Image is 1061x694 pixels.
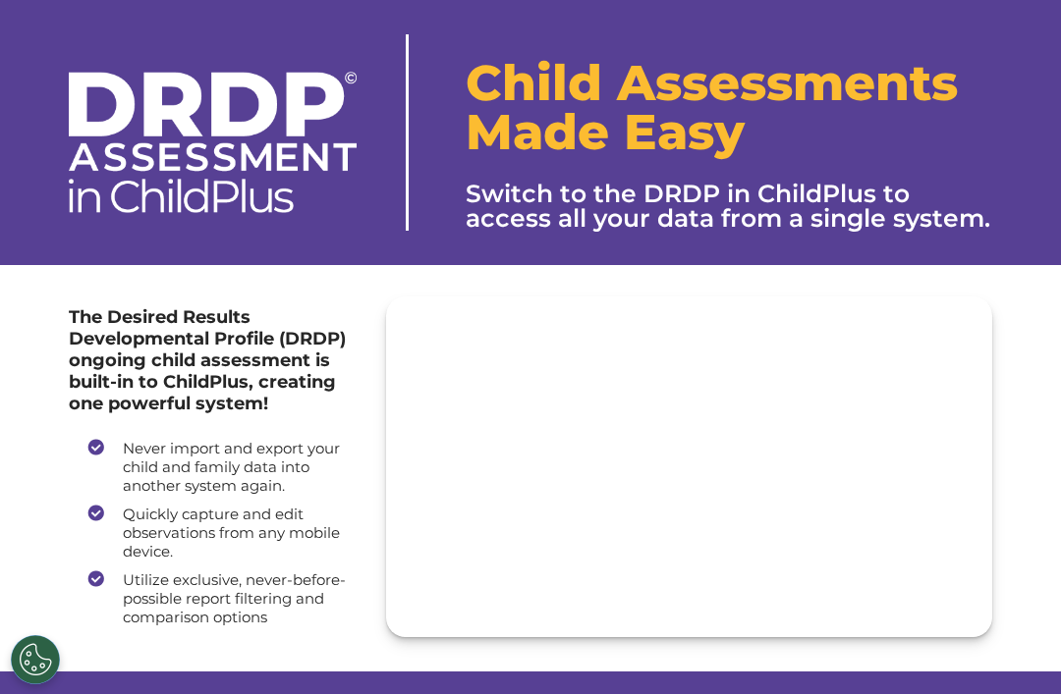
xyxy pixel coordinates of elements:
h1: Child Assessments Made Easy [466,59,992,157]
li: Utilize exclusive, never-before-possible report filtering and comparison options [88,570,357,626]
button: Cookies Settings [11,635,60,684]
li: Quickly capture and edit observations from any mobile device. [88,505,357,561]
img: drdp-logo-white_web [69,72,357,213]
li: Never import and export your child and family data into another system again. [88,439,357,495]
h4: The Desired Results Developmental Profile (DRDP) ongoing child assessment is built-in to ChildPlu... [69,306,357,414]
h3: Switch to the DRDP in ChildPlus to access all your data from a single system. [466,182,992,231]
